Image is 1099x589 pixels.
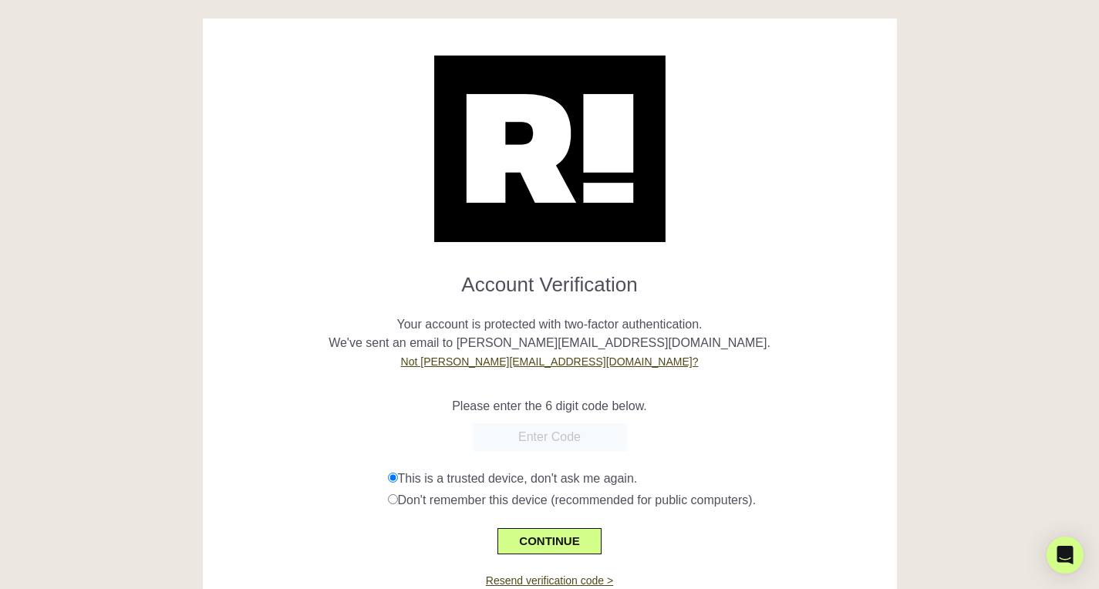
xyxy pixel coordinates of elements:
p: Please enter the 6 digit code below. [214,397,885,416]
p: Your account is protected with two-factor authentication. We've sent an email to [PERSON_NAME][EM... [214,297,885,371]
div: Open Intercom Messenger [1047,537,1084,574]
img: Retention.com [434,56,666,242]
div: Don't remember this device (recommended for public computers). [388,491,885,510]
a: Not [PERSON_NAME][EMAIL_ADDRESS][DOMAIN_NAME]? [401,355,699,368]
h1: Account Verification [214,261,885,297]
button: CONTINUE [497,528,601,554]
div: This is a trusted device, don't ask me again. [388,470,885,488]
a: Resend verification code > [486,574,613,587]
input: Enter Code [473,423,627,451]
